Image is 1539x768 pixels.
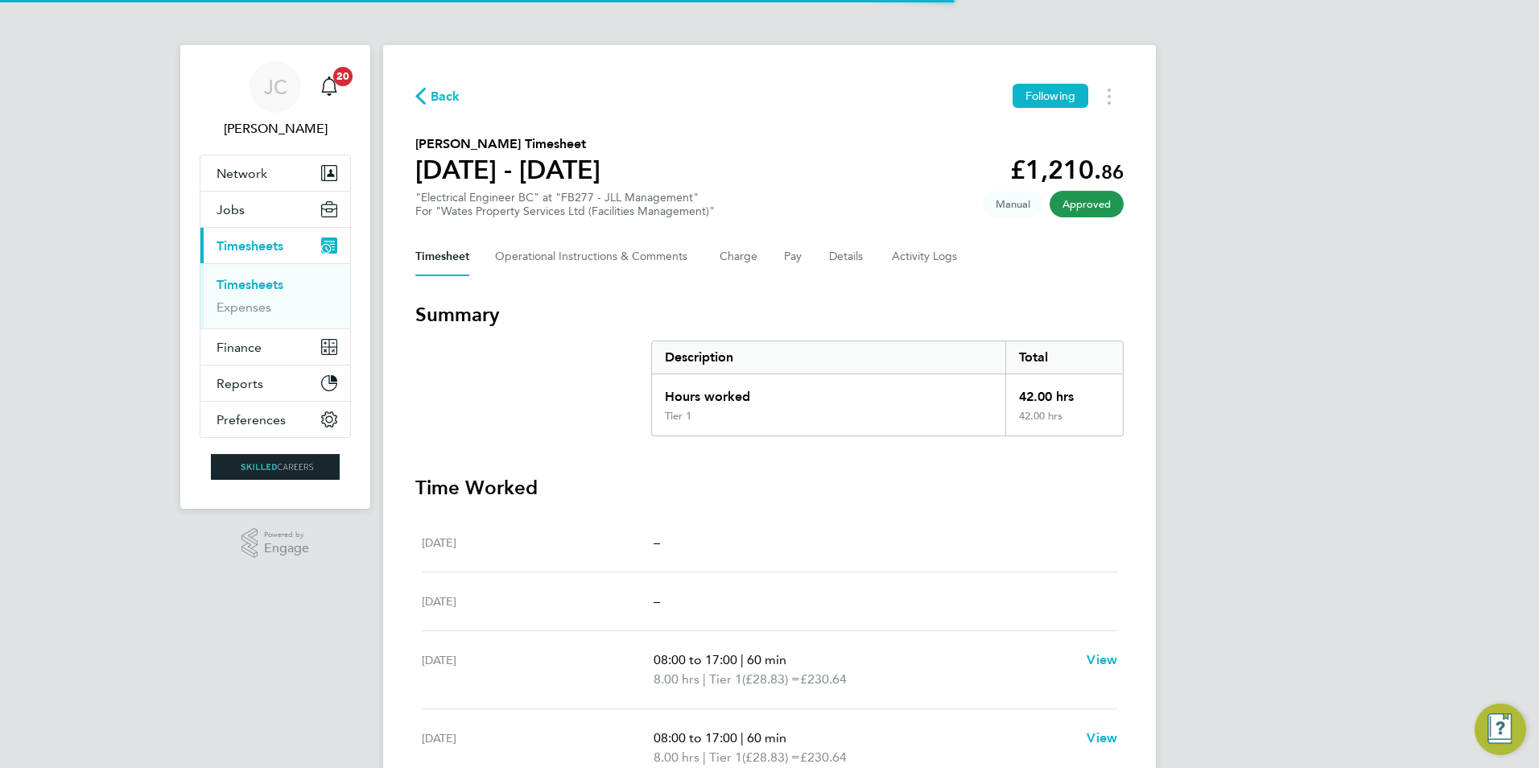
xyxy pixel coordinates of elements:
div: [DATE] [422,592,654,611]
button: Pay [784,237,803,276]
button: Timesheets [200,228,350,263]
button: Preferences [200,402,350,437]
span: Back [431,87,460,106]
button: Engage Resource Center [1475,704,1526,755]
span: (£28.83) = [742,749,800,765]
div: Tier 1 [665,410,691,423]
div: [DATE] [422,650,654,689]
a: View [1087,729,1117,748]
a: Expenses [217,299,271,315]
span: Jobs [217,202,245,217]
button: Back [415,86,460,106]
span: – [654,535,660,550]
span: Network [217,166,267,181]
button: Operational Instructions & Comments [495,237,694,276]
div: Description [652,341,1005,374]
span: | [703,749,706,765]
span: Engage [264,542,309,555]
img: skilledcareers-logo-retina.png [211,454,340,480]
span: 60 min [747,652,786,667]
h3: Summary [415,302,1124,328]
button: Timesheets Menu [1095,84,1124,109]
span: Following [1025,89,1075,103]
span: (£28.83) = [742,671,800,687]
div: 42.00 hrs [1005,374,1123,410]
app-decimal: £1,210. [1010,155,1124,185]
span: View [1087,730,1117,745]
a: Timesheets [217,277,283,292]
span: – [654,593,660,609]
span: 8.00 hrs [654,671,699,687]
button: Network [200,155,350,191]
span: 08:00 to 17:00 [654,652,737,667]
span: | [741,652,744,667]
span: James Croom [200,119,351,138]
span: Preferences [217,412,286,427]
div: Hours worked [652,374,1005,410]
a: JC[PERSON_NAME] [200,61,351,138]
span: View [1087,652,1117,667]
button: Finance [200,329,350,365]
span: 60 min [747,730,786,745]
span: Tier 1 [709,748,742,767]
div: Timesheets [200,263,350,328]
a: Powered byEngage [241,528,310,559]
div: Summary [651,341,1124,436]
h1: [DATE] - [DATE] [415,154,600,186]
button: Activity Logs [892,237,959,276]
button: Reports [200,365,350,401]
div: "Electrical Engineer BC" at "FB277 - JLL Management" [415,191,715,218]
div: Total [1005,341,1123,374]
span: This timesheet was manually created. [983,191,1043,217]
button: Jobs [200,192,350,227]
span: This timesheet has been approved. [1050,191,1124,217]
span: 8.00 hrs [654,749,699,765]
span: Finance [217,340,262,355]
button: Charge [720,237,758,276]
span: JC [264,76,287,97]
div: For "Wates Property Services Ltd (Facilities Management)" [415,204,715,218]
a: Go to home page [200,454,351,480]
button: Details [829,237,866,276]
span: | [703,671,706,687]
div: [DATE] [422,533,654,552]
span: Reports [217,376,263,391]
nav: Main navigation [180,45,370,509]
button: Following [1013,84,1088,108]
div: [DATE] [422,729,654,767]
a: 20 [313,61,345,113]
button: Timesheet [415,237,469,276]
h2: [PERSON_NAME] Timesheet [415,134,600,154]
span: £230.64 [800,749,847,765]
span: 20 [333,67,353,86]
span: 08:00 to 17:00 [654,730,737,745]
span: | [741,730,744,745]
span: Timesheets [217,238,283,254]
span: £230.64 [800,671,847,687]
span: Tier 1 [709,670,742,689]
div: 42.00 hrs [1005,410,1123,436]
span: 86 [1101,160,1124,184]
h3: Time Worked [415,475,1124,501]
span: Powered by [264,528,309,542]
a: View [1087,650,1117,670]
